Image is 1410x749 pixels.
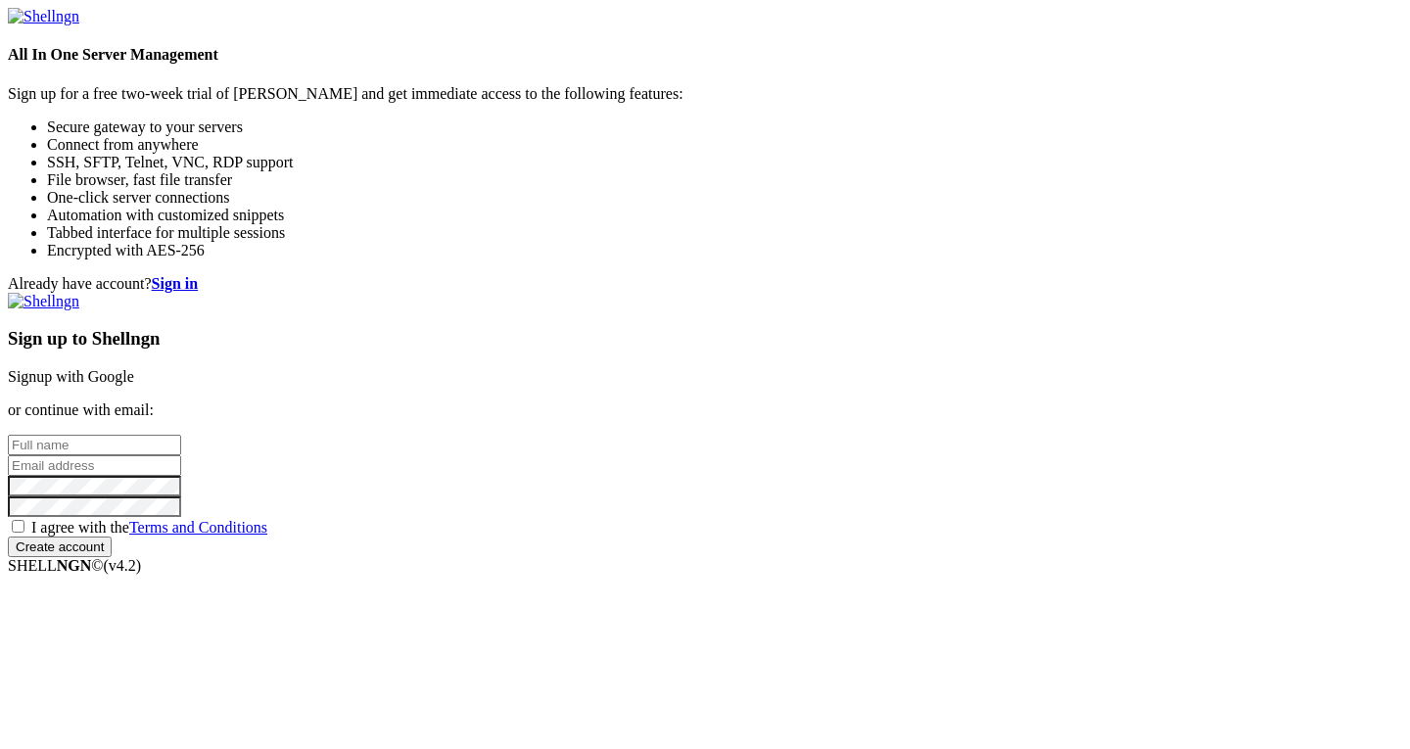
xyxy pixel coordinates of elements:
b: NGN [57,557,92,574]
a: Signup with Google [8,368,134,385]
p: Sign up for a free two-week trial of [PERSON_NAME] and get immediate access to the following feat... [8,85,1402,103]
li: Automation with customized snippets [47,207,1402,224]
li: One-click server connections [47,189,1402,207]
li: Tabbed interface for multiple sessions [47,224,1402,242]
p: or continue with email: [8,401,1402,419]
li: SSH, SFTP, Telnet, VNC, RDP support [47,154,1402,171]
input: I agree with theTerms and Conditions [12,520,24,533]
h3: Sign up to Shellngn [8,328,1402,350]
img: Shellngn [8,8,79,25]
span: SHELL © [8,557,141,574]
li: File browser, fast file transfer [47,171,1402,189]
input: Create account [8,537,112,557]
div: Already have account? [8,275,1402,293]
span: I agree with the [31,519,267,536]
a: Sign in [152,275,199,292]
li: Connect from anywhere [47,136,1402,154]
span: 4.2.0 [104,557,142,574]
img: Shellngn [8,293,79,310]
input: Full name [8,435,181,455]
li: Secure gateway to your servers [47,118,1402,136]
li: Encrypted with AES-256 [47,242,1402,259]
a: Terms and Conditions [129,519,267,536]
input: Email address [8,455,181,476]
h4: All In One Server Management [8,46,1402,64]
